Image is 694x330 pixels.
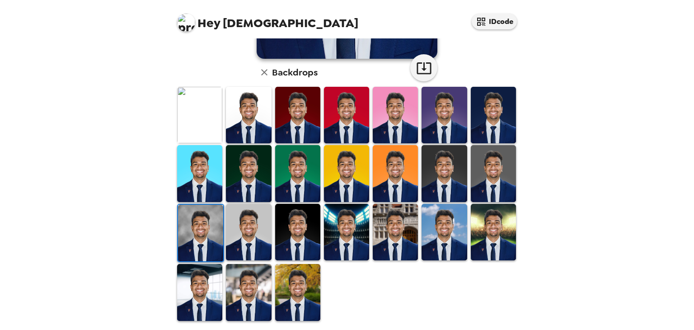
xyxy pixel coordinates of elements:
[197,15,220,31] span: Hey
[177,87,222,143] img: Original
[472,14,517,29] button: IDcode
[177,14,195,32] img: profile pic
[177,9,358,29] span: [DEMOGRAPHIC_DATA]
[272,65,318,80] h6: Backdrops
